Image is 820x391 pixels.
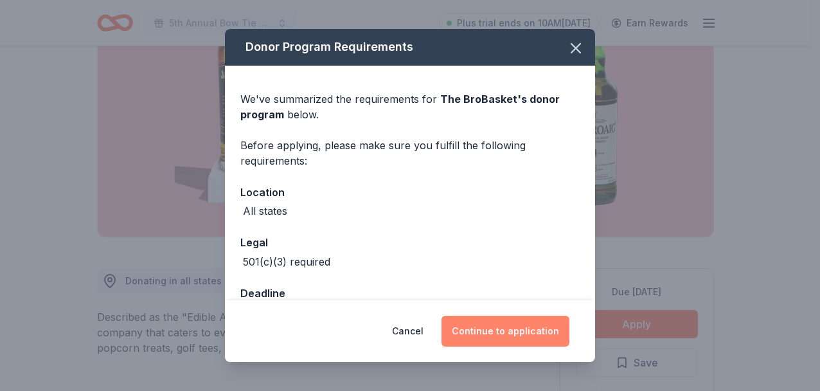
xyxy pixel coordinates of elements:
[240,234,580,251] div: Legal
[225,29,595,66] div: Donor Program Requirements
[240,138,580,168] div: Before applying, please make sure you fulfill the following requirements:
[240,184,580,201] div: Location
[441,316,569,347] button: Continue to application
[243,254,330,269] div: 501(c)(3) required
[240,91,580,122] div: We've summarized the requirements for below.
[240,285,580,302] div: Deadline
[243,203,287,219] div: All states
[392,316,423,347] button: Cancel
